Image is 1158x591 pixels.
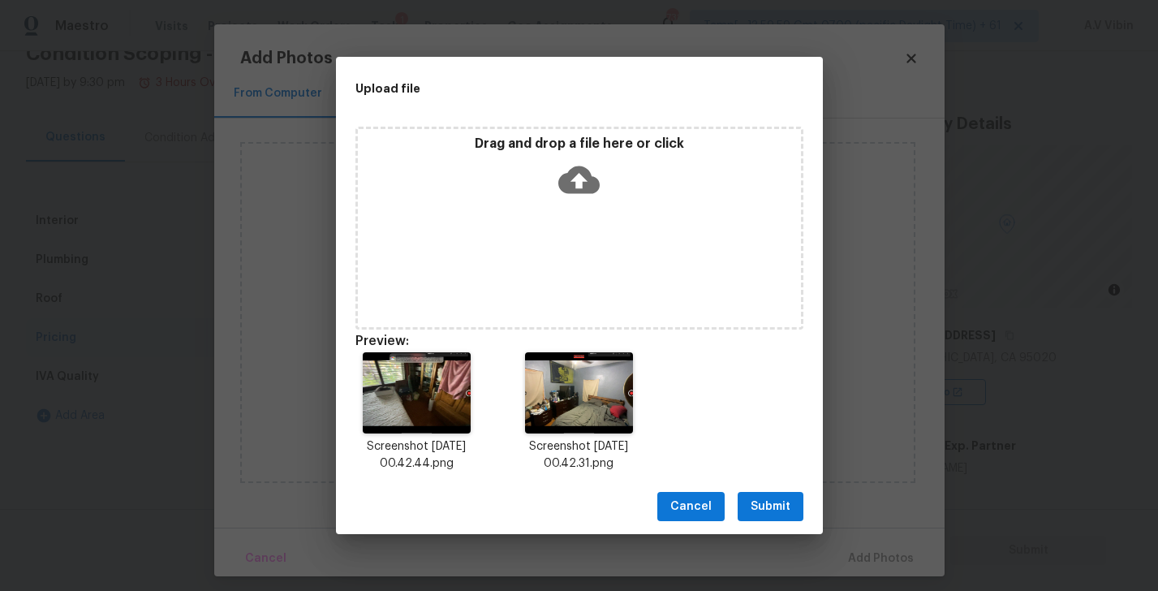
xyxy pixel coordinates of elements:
span: Cancel [670,497,712,517]
p: Screenshot [DATE] 00.42.31.png [517,438,640,472]
button: Submit [738,492,803,522]
img: ZKn6IAAAAASUVORK5CYII= [363,352,471,434]
p: Drag and drop a file here or click [358,136,801,153]
img: wF5IxXZ85hjDgAAAABJRU5ErkJggg== [525,352,634,434]
button: Cancel [657,492,725,522]
span: Submit [751,497,790,517]
h2: Upload file [355,80,730,97]
p: Screenshot [DATE] 00.42.44.png [355,438,479,472]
